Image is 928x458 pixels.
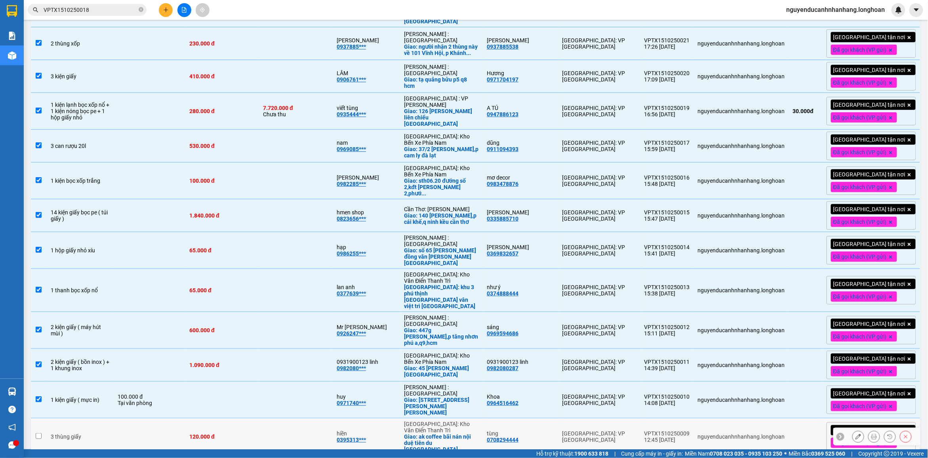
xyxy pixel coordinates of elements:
div: nguyenducanhnhanhang.longhoan [698,178,785,184]
div: Giao: số 65 nguyễn hữu tiến đồng văn duy tiên hà nam [404,247,479,266]
div: hmen shop [337,209,396,216]
div: [GEOGRAPHIC_DATA]: Kho Văn Điển Thanh Trì [404,421,479,433]
div: 0931900123 linh [487,359,554,365]
div: hiền [337,430,396,437]
input: Tìm tên, số ĐT hoặc mã đơn [44,6,137,14]
div: 0369832657 [487,250,518,257]
button: aim [196,3,210,17]
div: 2 kiện giấy ( bồn inox ) + 1 khung inox [51,359,110,371]
div: [PERSON_NAME] : [GEOGRAPHIC_DATA] [404,384,479,397]
img: icon-new-feature [895,6,902,13]
div: Chưa thu [263,105,329,117]
span: file-add [181,7,187,13]
span: [GEOGRAPHIC_DATA] tận nơi [833,390,905,397]
span: Đã gọi khách (VP gửi) [833,368,887,375]
span: [GEOGRAPHIC_DATA] tận nơi [833,280,905,288]
div: 1.840.000 đ [189,212,255,219]
span: | [614,449,615,458]
div: 0708294444 [487,437,518,443]
span: message [8,441,16,449]
div: 120.000 đ [189,433,255,440]
div: [PERSON_NAME] : [GEOGRAPHIC_DATA] [404,314,479,327]
div: VPTX1510250009 [644,430,690,437]
div: VPTX1510250013 [644,284,690,290]
div: 0982080287 [487,365,518,371]
div: 0931900123 linh [337,359,396,365]
div: 3 can rượu 20l [51,143,110,149]
div: 1 hộp giấy nhỏ xíu [51,247,110,254]
div: Hương [487,70,554,76]
div: 15:11 [DATE] [644,330,690,337]
span: Đã gọi khách (VP gửi) [833,184,887,191]
div: VPTX1510250017 [644,140,690,146]
div: dũng [487,140,554,146]
div: nguyenducanhnhanhang.longhoan [698,143,785,149]
strong: CSKH: [22,27,42,34]
span: Cung cấp máy in - giấy in: [621,449,683,458]
div: [GEOGRAPHIC_DATA] : VP [PERSON_NAME] [404,95,479,108]
div: [PERSON_NAME] : [GEOGRAPHIC_DATA] [404,64,479,76]
strong: 0369 525 060 [812,450,846,457]
div: nguyenducanhnhanhang.longhoan [698,73,785,79]
span: Đã gọi khách (VP gửi) [833,149,887,156]
span: Miền Bắc [789,449,846,458]
div: Giao: 37/2 lê thánh tôn,p cam ly đà lạt [404,146,479,159]
span: plus [163,7,169,13]
div: 100.000 đ [189,178,255,184]
div: 15:48 [DATE] [644,181,690,187]
div: nguyenducanhnhanhang.longhoan [698,212,785,219]
span: Đã gọi khách (VP gửi) [833,333,887,340]
div: Khoa [487,394,554,400]
div: 0335885710 [487,216,518,222]
div: [GEOGRAPHIC_DATA]: VP [GEOGRAPHIC_DATA] [562,359,636,371]
div: 3 kiện giấy [51,73,110,79]
div: 15:41 [DATE] [644,250,690,257]
div: 15:47 [DATE] [644,216,690,222]
div: hạp [337,244,396,250]
span: ⚪️ [785,452,787,455]
strong: 1900 633 818 [574,450,608,457]
div: 17:26 [DATE] [644,44,690,50]
span: [GEOGRAPHIC_DATA] tận nơi [833,66,905,74]
div: 14:39 [DATE] [644,365,690,371]
span: [GEOGRAPHIC_DATA] tận nơi [833,355,905,362]
span: Đã gọi khách (VP gửi) [833,79,887,86]
div: 0374888444 [487,290,518,297]
div: Hoàng Thiên Trân [487,37,554,44]
span: [GEOGRAPHIC_DATA] tận nơi [833,34,905,41]
div: [GEOGRAPHIC_DATA]: VP [GEOGRAPHIC_DATA] [562,244,636,257]
span: [GEOGRAPHIC_DATA] tận nơi [833,427,905,434]
div: Tại văn phòng [118,400,181,406]
div: như ý [487,284,554,290]
div: 65.000 đ [189,287,255,293]
div: Giao: khu 3 phú thịnh thụy vân việt trì phú thọ [404,284,479,309]
div: sáng [487,324,554,330]
span: question-circle [8,406,16,413]
div: [GEOGRAPHIC_DATA]: Kho Bến Xe Phía Nam [404,352,479,365]
div: 0969594686 [487,330,518,337]
strong: 0708 023 035 - 0935 103 250 [710,450,783,457]
div: A TÚ [487,105,554,111]
span: copyright [884,451,890,456]
div: Giao: 149 Võ Văn TầnPhường 6, Quận 3, Hồ Chí Minh [404,397,479,416]
div: Hương Nguyễn [337,174,396,181]
div: VPTX1510250010 [644,394,690,400]
div: 16:56 [DATE] [644,111,690,117]
span: search [33,7,38,13]
span: Mã đơn: VPTX1510250022 [3,48,120,59]
div: [GEOGRAPHIC_DATA]: VP [GEOGRAPHIC_DATA] [562,174,636,187]
span: caret-down [913,6,920,13]
div: Giao: tạ quảng bửu p5 q8 hcm [404,76,479,89]
span: [GEOGRAPHIC_DATA] tận nơi [833,240,905,248]
div: viết tùng [337,105,396,111]
div: nguyenducanhnhanhang.longhoan [698,247,785,254]
div: LÂM [337,70,396,76]
div: 410.000 đ [189,73,255,79]
div: [GEOGRAPHIC_DATA]: VP [GEOGRAPHIC_DATA] [562,430,636,443]
div: VPTX1510250019 [644,105,690,111]
div: Giao: 45 ngô văn sở nha trang khánh hòa [404,365,479,378]
span: [GEOGRAPHIC_DATA] tận nơi [833,171,905,178]
div: 12:45 [DATE] [644,437,690,443]
div: 15:59 [DATE] [644,146,690,152]
div: 7.720.000 đ [263,105,329,111]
